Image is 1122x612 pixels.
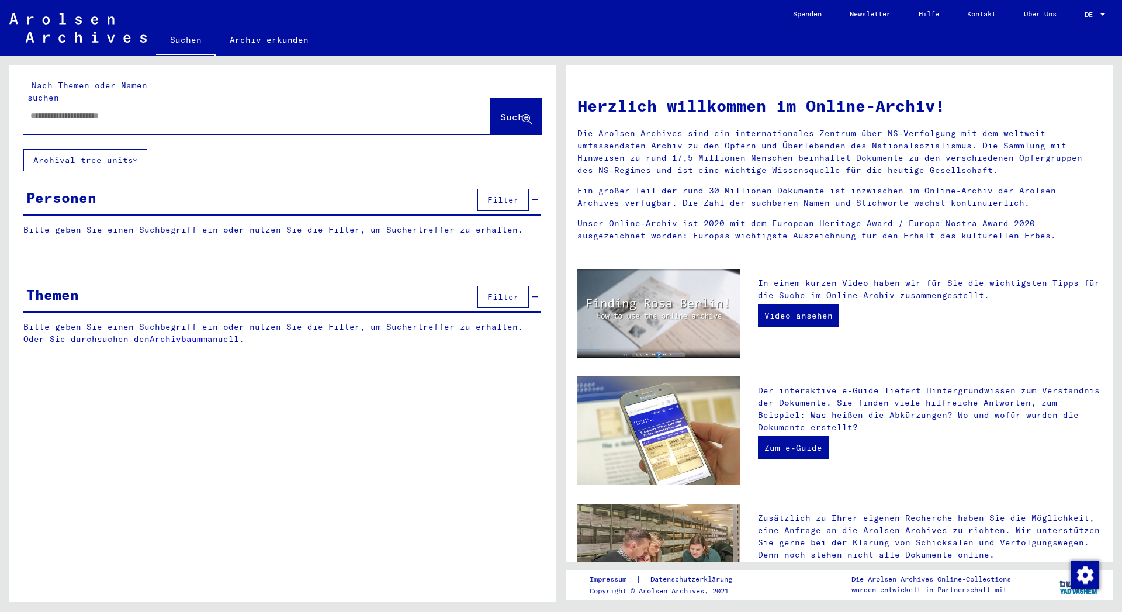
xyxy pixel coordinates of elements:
[577,217,1102,242] p: Unser Online-Archiv ist 2020 mit dem European Heritage Award / Europa Nostra Award 2020 ausgezeic...
[758,277,1102,302] p: In einem kurzen Video haben wir für Sie die wichtigsten Tipps für die Suche im Online-Archiv zusa...
[216,26,323,54] a: Archiv erkunden
[500,111,529,123] span: Suche
[487,292,519,302] span: Filter
[577,127,1102,177] p: Die Arolsen Archives sind ein internationales Zentrum über NS-Verfolgung mit dem weltweit umfasse...
[1071,561,1099,589] img: Zustimmung ändern
[27,80,147,103] mat-label: Nach Themen oder Namen suchen
[590,573,746,586] div: |
[487,195,519,205] span: Filter
[577,376,740,485] img: eguide.jpg
[9,13,147,43] img: Arolsen_neg.svg
[23,224,541,236] p: Bitte geben Sie einen Suchbegriff ein oder nutzen Sie die Filter, um Suchertreffer zu erhalten.
[23,321,542,345] p: Bitte geben Sie einen Suchbegriff ein oder nutzen Sie die Filter, um Suchertreffer zu erhalten. O...
[477,286,529,308] button: Filter
[1057,570,1101,599] img: yv_logo.png
[758,512,1102,561] p: Zusätzlich zu Ihrer eigenen Recherche haben Sie die Möglichkeit, eine Anfrage an die Arolsen Arch...
[1085,11,1097,19] span: DE
[150,334,202,344] a: Archivbaum
[851,574,1011,585] p: Die Arolsen Archives Online-Collections
[758,385,1102,434] p: Der interaktive e-Guide liefert Hintergrundwissen zum Verständnis der Dokumente. Sie finden viele...
[590,573,636,586] a: Impressum
[577,185,1102,209] p: Ein großer Teil der rund 30 Millionen Dokumente ist inzwischen im Online-Archiv der Arolsen Archi...
[577,94,1102,118] h1: Herzlich willkommen im Online-Archiv!
[26,284,79,305] div: Themen
[590,586,746,596] p: Copyright © Arolsen Archives, 2021
[851,585,1011,595] p: wurden entwickelt in Partnerschaft mit
[758,436,829,459] a: Zum e-Guide
[577,269,740,358] img: video.jpg
[26,187,96,208] div: Personen
[156,26,216,56] a: Suchen
[758,304,839,327] a: Video ansehen
[23,149,147,171] button: Archival tree units
[477,189,529,211] button: Filter
[641,573,746,586] a: Datenschutzerklärung
[490,98,542,134] button: Suche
